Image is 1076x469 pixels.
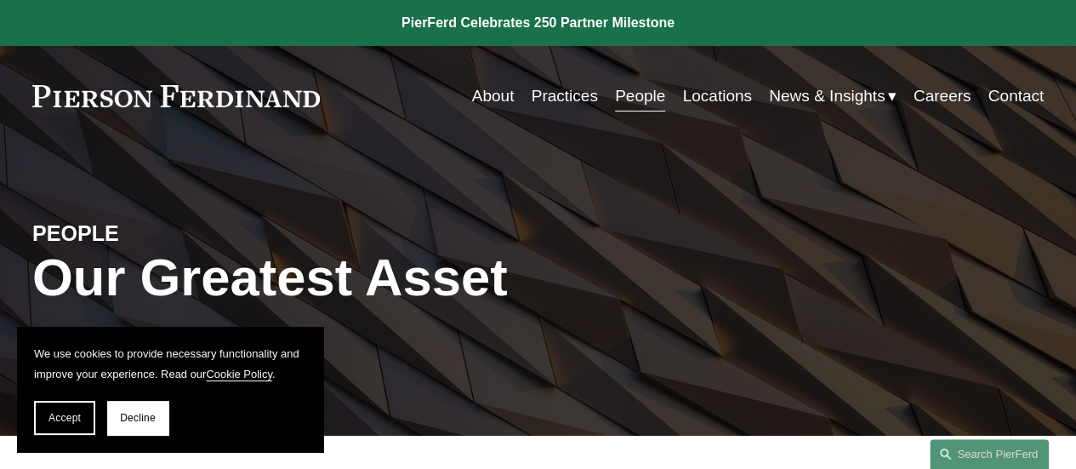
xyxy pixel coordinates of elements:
[34,401,95,435] button: Accept
[34,344,306,384] p: We use cookies to provide necessary functionality and improve your experience. Read our .
[682,80,751,112] a: Locations
[48,412,81,424] span: Accept
[615,80,665,112] a: People
[988,80,1045,112] a: Contact
[930,439,1049,469] a: Search this site
[32,248,707,307] h1: Our Greatest Asset
[206,368,272,380] a: Cookie Policy
[472,80,515,112] a: About
[769,82,885,111] span: News & Insights
[769,80,896,112] a: folder dropdown
[120,412,156,424] span: Decline
[107,401,168,435] button: Decline
[32,220,285,248] h4: PEOPLE
[532,80,598,112] a: Practices
[17,327,323,452] section: Cookie banner
[914,80,971,112] a: Careers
